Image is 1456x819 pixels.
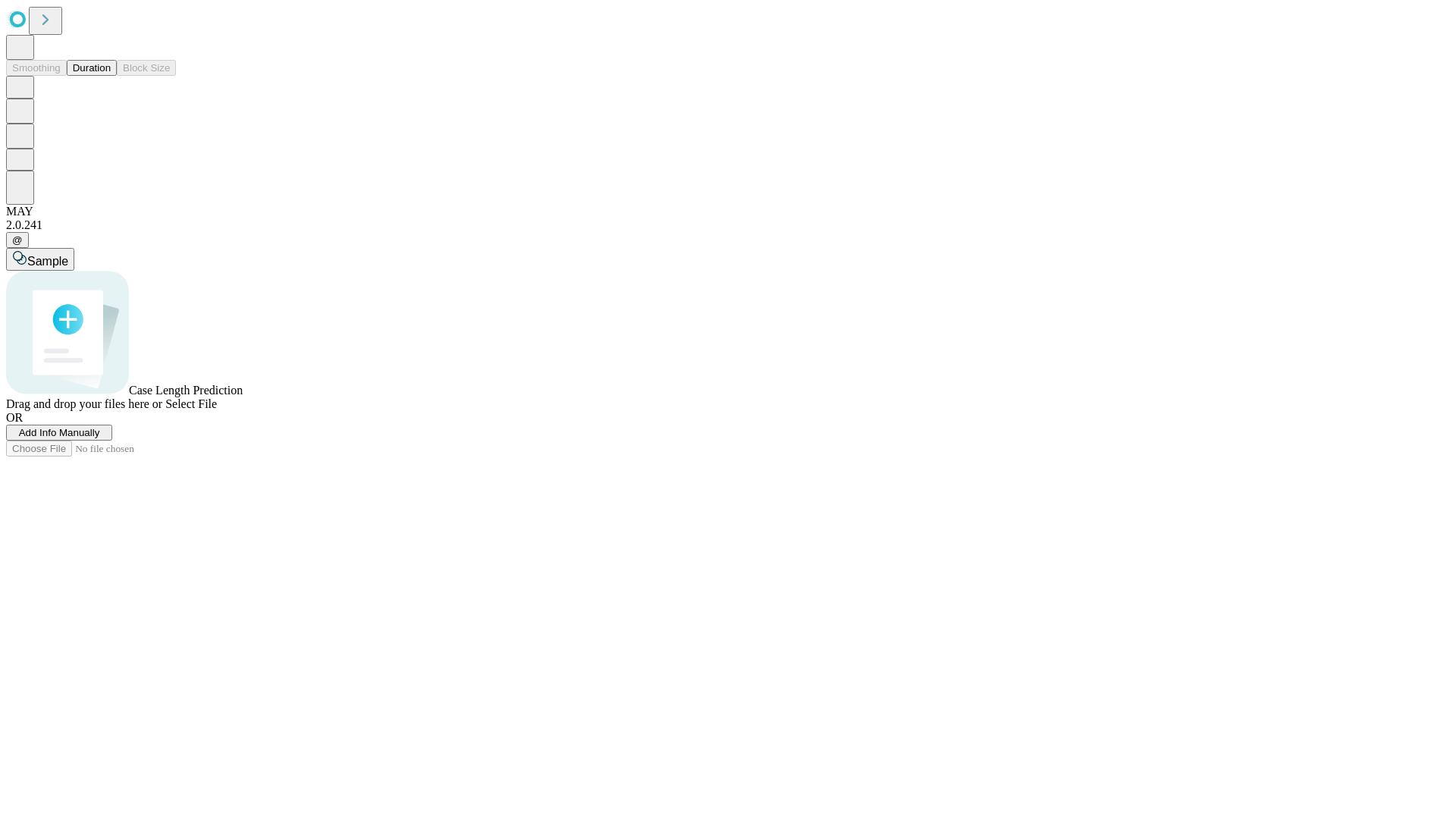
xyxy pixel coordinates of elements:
[129,384,243,397] span: Case Length Prediction
[165,397,217,410] span: Select File
[6,218,1450,232] div: 2.0.241
[19,427,100,438] span: Add Info Manually
[6,411,23,424] span: OR
[117,60,176,76] button: Block Size
[6,397,162,410] span: Drag and drop your files here or
[6,232,29,248] button: @
[67,60,117,76] button: Duration
[6,248,74,271] button: Sample
[6,60,67,76] button: Smoothing
[6,205,1450,218] div: MAY
[6,425,112,441] button: Add Info Manually
[12,234,23,246] span: @
[27,255,68,268] span: Sample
